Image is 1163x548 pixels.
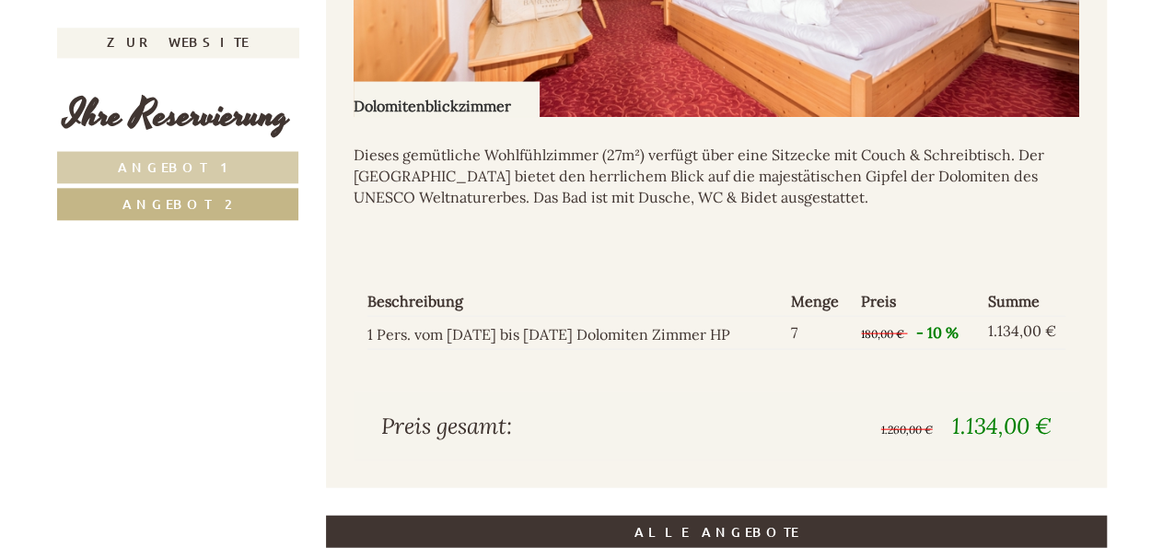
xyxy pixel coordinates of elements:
a: Zur Website [57,28,298,57]
span: 1.134,00 € [952,411,1052,439]
span: 1.260,00 € [881,422,933,436]
span: Angebot 2 [122,195,232,213]
div: Ihre Reservierung [57,89,298,142]
span: - 10 % [916,322,959,341]
th: Menge [784,286,854,315]
th: Beschreibung [367,286,784,315]
span: Angebot 1 [118,158,237,176]
td: 1.134,00 € [980,315,1064,348]
div: Preis gesamt: [367,410,716,441]
td: 1 Pers. vom [DATE] bis [DATE] Dolomiten Zimmer HP [367,315,784,348]
th: Preis [854,286,980,315]
td: 7 [784,315,854,348]
p: Dieses gemütliche Wohlfühlzimmer (27m²) verfügt über eine Sitzecke mit Couch & Schreibtisch. Der ... [354,144,1079,207]
span: 180,00 € [861,326,904,340]
th: Summe [980,286,1064,315]
a: ALLE ANGEBOTE [326,515,1107,547]
div: Dolomitenblickzimmer [354,81,539,116]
